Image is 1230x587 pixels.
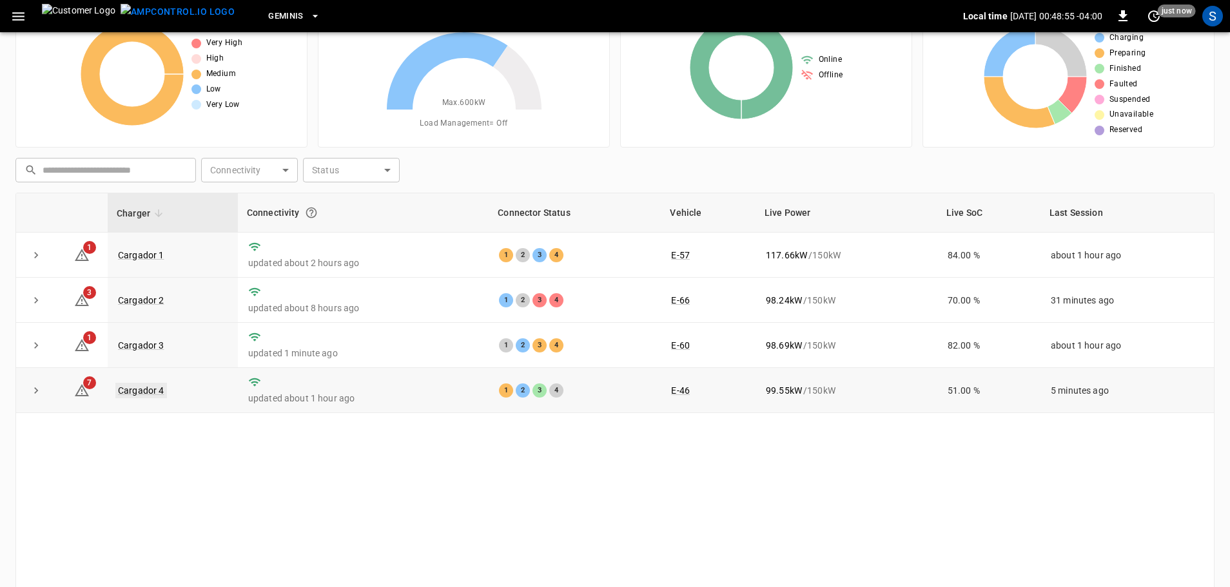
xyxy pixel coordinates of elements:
[206,68,236,81] span: Medium
[963,10,1008,23] p: Local time
[819,69,843,82] span: Offline
[83,241,96,254] span: 1
[937,233,1040,278] td: 84.00 %
[118,250,164,260] a: Cargador 1
[118,295,164,305] a: Cargador 2
[206,52,224,65] span: High
[549,293,563,307] div: 4
[499,248,513,262] div: 1
[420,117,507,130] span: Load Management = Off
[661,193,756,233] th: Vehicle
[671,340,690,351] a: E-60
[1040,368,1214,413] td: 5 minutes ago
[937,193,1040,233] th: Live SoC
[549,338,563,352] div: 4
[83,376,96,389] span: 7
[1040,233,1214,278] td: about 1 hour ago
[206,99,240,111] span: Very Low
[532,383,547,398] div: 3
[74,340,90,350] a: 1
[819,53,842,66] span: Online
[937,323,1040,368] td: 82.00 %
[1158,5,1196,17] span: just now
[532,293,547,307] div: 3
[83,286,96,299] span: 3
[74,294,90,304] a: 3
[1040,323,1214,368] td: about 1 hour ago
[42,4,115,28] img: Customer Logo
[1109,47,1146,60] span: Preparing
[248,302,479,314] p: updated about 8 hours ago
[766,339,927,352] div: / 150 kW
[263,4,326,29] button: Geminis
[532,338,547,352] div: 3
[532,248,547,262] div: 3
[766,339,802,352] p: 98.69 kW
[115,383,167,398] a: Cargador 4
[766,384,927,397] div: / 150 kW
[499,383,513,398] div: 1
[300,201,323,224] button: Connection between the charger and our software.
[937,278,1040,323] td: 70.00 %
[549,383,563,398] div: 4
[1040,278,1214,323] td: 31 minutes ago
[766,249,807,262] p: 117.66 kW
[206,83,221,96] span: Low
[756,193,937,233] th: Live Power
[1010,10,1102,23] p: [DATE] 00:48:55 -04:00
[26,381,46,400] button: expand row
[206,37,243,50] span: Very High
[766,294,927,307] div: / 150 kW
[74,385,90,395] a: 7
[1109,93,1151,106] span: Suspended
[248,256,479,269] p: updated about 2 hours ago
[247,201,480,224] div: Connectivity
[766,384,802,397] p: 99.55 kW
[516,293,530,307] div: 2
[442,97,486,110] span: Max. 600 kW
[489,193,661,233] th: Connector Status
[516,338,530,352] div: 2
[26,291,46,310] button: expand row
[549,248,563,262] div: 4
[499,338,513,352] div: 1
[1109,32,1144,44] span: Charging
[516,383,530,398] div: 2
[671,250,690,260] a: E-57
[118,340,164,351] a: Cargador 3
[1109,78,1138,91] span: Faulted
[516,248,530,262] div: 2
[248,392,479,405] p: updated about 1 hour ago
[766,294,802,307] p: 98.24 kW
[1109,108,1153,121] span: Unavailable
[766,249,927,262] div: / 150 kW
[1144,6,1164,26] button: set refresh interval
[671,295,690,305] a: E-66
[268,9,304,24] span: Geminis
[499,293,513,307] div: 1
[1202,6,1223,26] div: profile-icon
[1040,193,1214,233] th: Last Session
[74,249,90,259] a: 1
[117,206,167,221] span: Charger
[26,336,46,355] button: expand row
[248,347,479,360] p: updated 1 minute ago
[937,368,1040,413] td: 51.00 %
[671,385,690,396] a: E-46
[1109,63,1141,75] span: Finished
[83,331,96,344] span: 1
[121,4,235,20] img: ampcontrol.io logo
[26,245,46,265] button: expand row
[1109,124,1142,137] span: Reserved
